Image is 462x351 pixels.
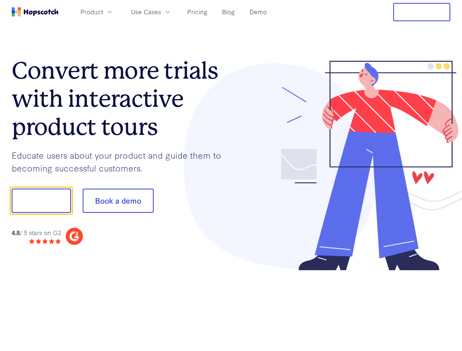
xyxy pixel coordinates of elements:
button: Use Cases [127,6,176,18]
span: Product [80,7,103,16]
p: Educate users about your product and guide them to becoming successful customers. [12,149,231,174]
button: Product [76,6,118,18]
a: Pricing [184,6,210,18]
a: Home [12,7,59,16]
button: Book a demo [83,189,154,213]
strong: 4.8 [12,228,20,237]
a: Demo [247,6,270,18]
a: Blog [219,6,238,18]
div: / 5 stars on G2 [12,228,61,237]
h1: Convert more trials with interactive product tours [12,57,231,141]
button: Free Trial [393,3,450,21]
button: Show me! [12,189,71,213]
span: Use Cases [131,7,161,16]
